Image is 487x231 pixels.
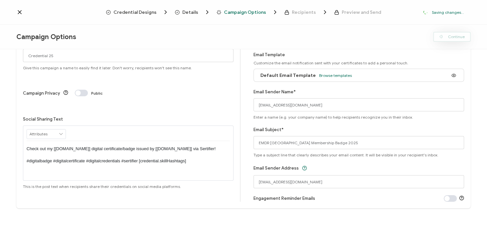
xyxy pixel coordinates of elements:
[224,10,266,15] span: Campaign Options
[254,89,296,94] label: Email Sender Name*
[292,10,316,15] span: Recipients
[284,9,328,15] span: Recipients
[216,9,278,15] span: Campaign Options
[254,115,413,120] span: Enter a name (e.g. your company name) to help recipients recognize you in their inbox.
[16,33,76,41] span: Campaign Options
[254,166,299,171] label: Email Sender Address
[454,199,487,231] iframe: Chat Widget
[432,10,464,15] p: Saving changes...
[342,10,381,15] span: Preview and Send
[23,65,192,70] span: Give this campaign a name to easily find it later. Don't worry, recipients won't see this name.
[254,152,438,157] span: Type a subject line that clearly describes your email content. It will be visible in your recipie...
[106,9,381,15] div: Breadcrumb
[254,98,464,111] input: Name
[23,184,181,189] span: This is the post text when recipients share their credentials on social media platforms.
[182,10,198,15] span: Details
[106,9,169,15] span: Credential Designs
[319,73,352,78] span: Browse templates
[91,91,103,96] span: Public
[254,196,315,201] label: Engagement Reminder Emails
[113,10,156,15] span: Credential Designs
[254,175,464,188] input: verified@credentials.emdrcanada.ca
[175,9,211,15] span: Details
[260,73,316,78] span: Default Email Template
[254,52,285,57] label: Email Template
[23,91,60,96] label: Campaign Privacy
[23,117,63,122] label: Social Sharing Text
[254,127,284,132] label: Email Subject*
[334,10,381,15] span: Preview and Send
[23,49,233,62] input: Campaign Options
[254,60,408,65] span: Customize the email notification sent with your certificates to add a personal touch.
[254,136,464,149] input: Subject
[27,146,230,164] p: Check out my [[DOMAIN_NAME]] digital certificate/badge issued by [[DOMAIN_NAME]] via Sertifier! #...
[27,129,66,139] input: Attributes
